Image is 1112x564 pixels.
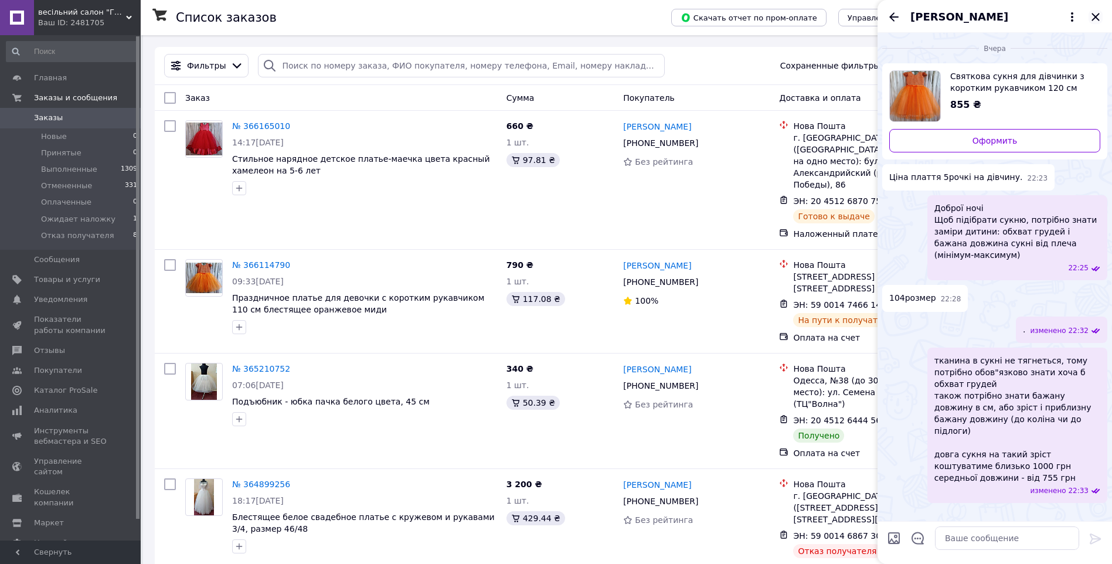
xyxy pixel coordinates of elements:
div: г. [GEOGRAPHIC_DATA] ([GEOGRAPHIC_DATA].), №5 (до 30 кг на одно место): бульв. Александрийский (р... [793,132,957,191]
span: Управление сайтом [34,456,108,477]
div: 97.81 ₴ [506,153,560,167]
span: Оплаченные [41,197,91,208]
span: . [1023,324,1025,336]
span: 790 ₴ [506,260,533,270]
div: Нова Пошта [793,363,957,375]
a: Фото товару [185,259,223,297]
span: Сохраненные фильтры: [780,60,883,72]
input: Поиск по номеру заказа, ФИО покупателя, номеру телефона, Email, номеру накладной [258,54,665,77]
button: Управление статусами [838,9,949,26]
button: Закрыть [1089,10,1103,24]
a: № 366114790 [232,260,290,270]
span: Выполненные [41,164,97,175]
span: 100% [635,296,658,305]
img: Фото товару [191,363,217,400]
span: Главная [34,73,67,83]
span: [PHONE_NUMBER] [623,138,698,148]
span: Блестящее белое свадебное платье с кружевом и рукавами 3/4, размер 46/48 [232,512,495,534]
span: Заказ [185,93,210,103]
span: 22:25 11.10.2025 [1068,263,1089,273]
span: изменено [1031,326,1069,336]
img: Фото товару [194,479,214,515]
span: Принятые [41,148,81,158]
span: 1 шт. [506,277,529,286]
span: Отмененные [41,181,92,191]
span: Без рейтинга [635,157,693,167]
a: [PERSON_NAME] [623,479,691,491]
a: Стильное нарядное детское платье-маечка цвета красный хамелеон на 5-6 лет [232,154,490,175]
div: Нова Пошта [793,259,957,271]
input: Поиск [6,41,138,62]
span: Вчера [979,44,1011,54]
span: 1 шт. [506,380,529,390]
a: [PERSON_NAME] [623,121,691,132]
span: Аналитика [34,405,77,416]
span: 3 200 ₴ [506,480,542,489]
span: Доставка и оплата [779,93,861,103]
span: 14:17[DATE] [232,138,284,147]
div: Наложенный платеж [793,228,957,240]
span: Отказ получателя [41,230,114,241]
span: 22:23 11.10.2025 [1028,174,1048,184]
span: Новые [41,131,67,142]
span: Без рейтинга [635,515,693,525]
a: Подъюбник - юбка пачка белого цвета, 45 см [232,397,430,406]
span: Доброї ночі Щоб підібрати сукню, потрібно знати заміри дитини: обхват грудей і бажана довжина сук... [934,202,1100,261]
button: Открыть шаблоны ответов [910,531,926,546]
span: Показатели работы компании [34,314,108,335]
span: 22:33 11.10.2025 [1068,486,1089,496]
a: № 365210752 [232,364,290,373]
div: г. [GEOGRAPHIC_DATA] ([STREET_ADDRESS][PERSON_NAME]: [STREET_ADDRESS][PERSON_NAME] [793,490,957,525]
span: ЭН: 59 0014 7466 1434 [793,300,892,310]
span: ЭН: 59 0014 6867 3033 [793,531,892,541]
span: 0 [133,148,137,158]
button: Скачать отчет по пром-оплате [671,9,827,26]
span: 660 ₴ [506,121,533,131]
span: Уведомления [34,294,87,305]
a: Посмотреть товар [889,70,1100,122]
img: 6233186359_w640_h640_prazdnichnoe-plate-dlya.jpg [890,71,940,121]
span: Товары и услуги [34,274,100,285]
div: Получено [793,429,844,443]
span: Сумма [506,93,535,103]
span: Маркет [34,518,64,528]
div: 117.08 ₴ [506,292,565,306]
span: 855 ₴ [950,99,981,110]
img: Фото товару [186,123,222,155]
span: весільний салон "Галатея" [38,7,126,18]
div: [STREET_ADDRESS] (до 30 кг): [STREET_ADDRESS] 2, пом. 289 [793,271,957,294]
span: 07:06[DATE] [232,380,284,390]
span: 1309 [121,164,137,175]
div: Нова Пошта [793,120,957,132]
span: [PHONE_NUMBER] [623,381,698,390]
span: [PHONE_NUMBER] [623,277,698,287]
span: Настройки [34,538,77,548]
div: 429.44 ₴ [506,511,565,525]
a: Фото товару [185,363,223,400]
a: Праздничное платье для девочки с коротким рукавчиком 110 см блестящее оранжевое миди [232,293,484,314]
span: 22:28 11.10.2025 [941,294,961,304]
span: 1 шт. [506,496,529,505]
span: Инструменты вебмастера и SEO [34,426,108,447]
span: Управление статусами [848,13,940,22]
div: Ваш ID: 2481705 [38,18,141,28]
span: 22:32 11.10.2025 [1068,326,1089,336]
a: № 364899256 [232,480,290,489]
div: 11.10.2025 [882,42,1107,54]
span: Фильтры [187,60,226,72]
div: Отказ получателя [793,544,881,558]
span: Отзывы [34,345,65,356]
span: 0 [133,197,137,208]
span: ЭН: 20 4512 6870 7527 [793,196,892,206]
div: На пути к получателю [793,313,899,327]
span: Кошелек компании [34,487,108,508]
div: Оплата на счет [793,447,957,459]
span: [PHONE_NUMBER] [623,497,698,506]
a: Фото товару [185,120,223,158]
a: № 366165010 [232,121,290,131]
span: Святкова сукня для дівчинки з коротким рукавчиком 120 см блискуча помаранчева міді [950,70,1091,94]
span: Ожидает наложку [41,214,115,225]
